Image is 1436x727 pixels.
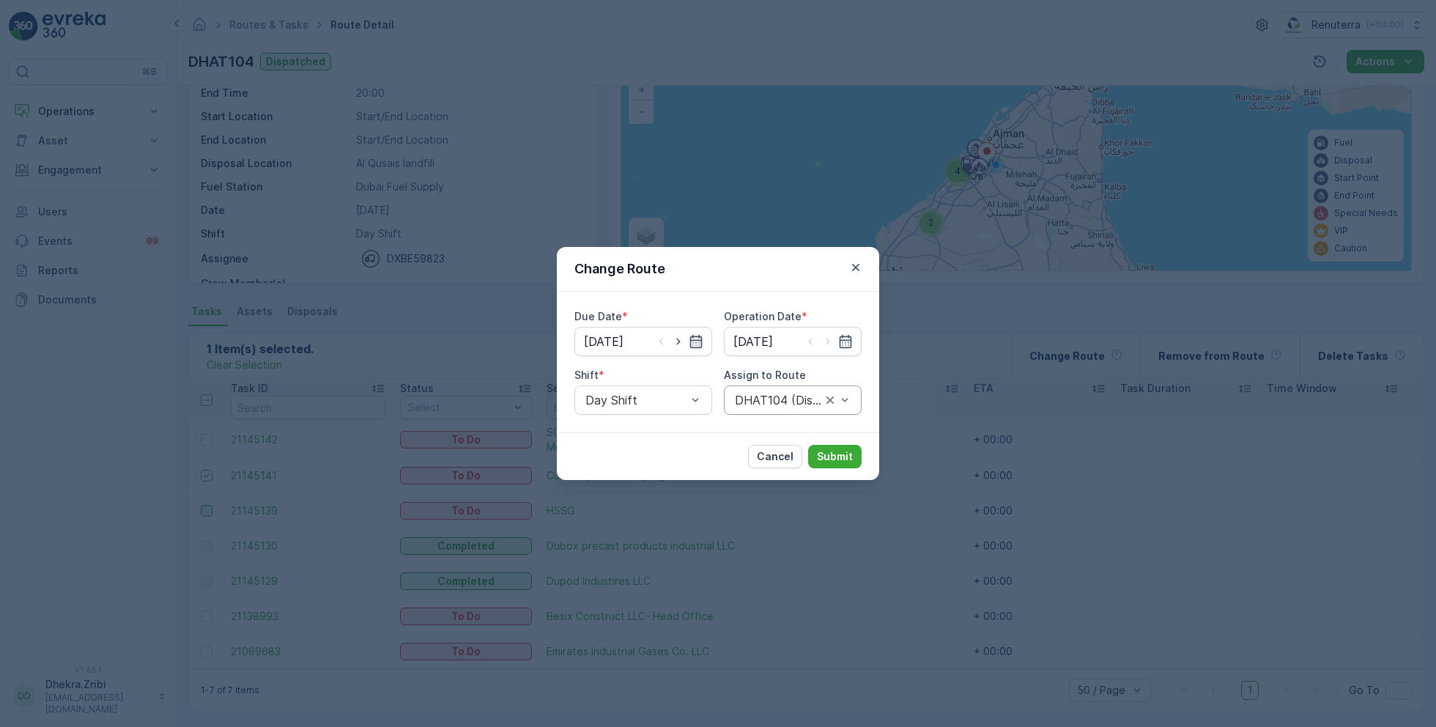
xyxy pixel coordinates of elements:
[724,310,802,322] label: Operation Date
[724,327,862,356] input: dd/mm/yyyy
[817,449,853,464] p: Submit
[574,369,599,381] label: Shift
[574,327,712,356] input: dd/mm/yyyy
[574,310,622,322] label: Due Date
[574,259,665,279] p: Change Route
[748,445,802,468] button: Cancel
[757,449,793,464] p: Cancel
[808,445,862,468] button: Submit
[724,369,806,381] label: Assign to Route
